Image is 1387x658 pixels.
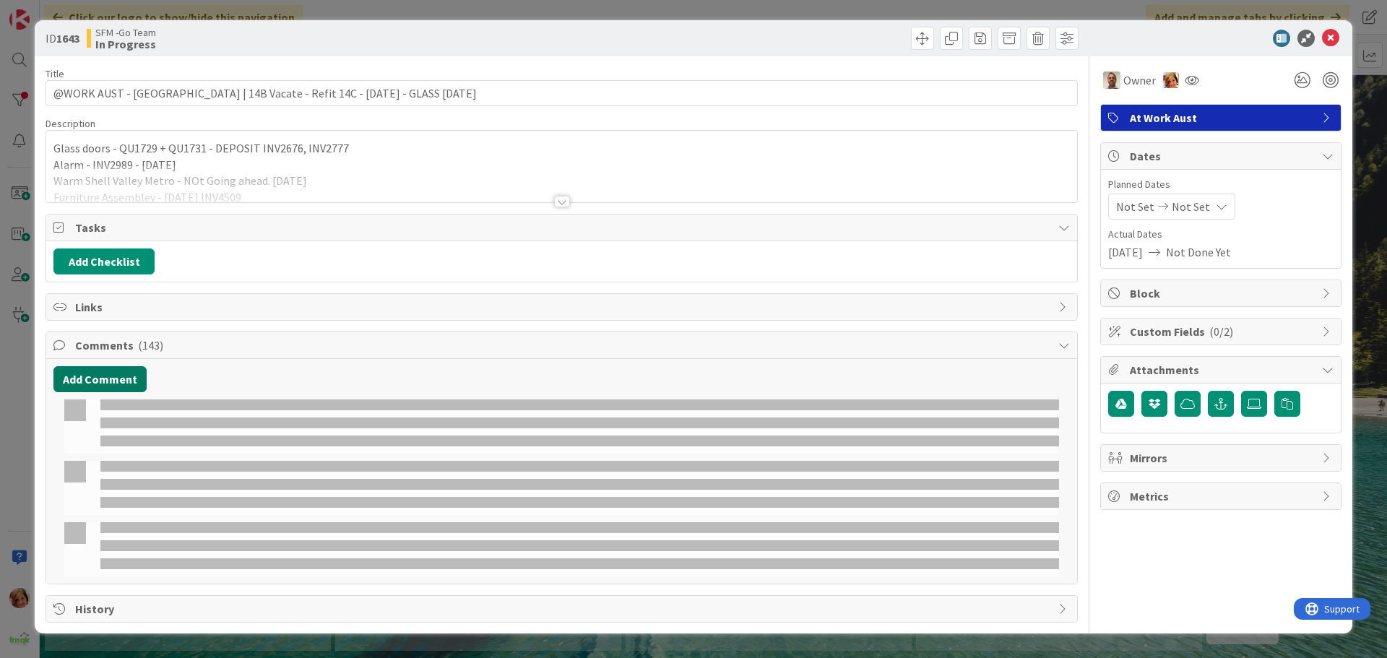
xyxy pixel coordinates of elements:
[1108,177,1334,192] span: Planned Dates
[1123,72,1156,89] span: Owner
[1172,198,1210,215] span: Not Set
[1130,147,1315,165] span: Dates
[1130,449,1315,467] span: Mirrors
[75,337,1051,354] span: Comments
[1130,323,1315,340] span: Custom Fields
[95,38,156,50] b: In Progress
[75,600,1051,618] span: History
[53,366,147,392] button: Add Comment
[53,248,155,274] button: Add Checklist
[1130,109,1315,126] span: At Work Aust
[1103,72,1120,89] img: SD
[75,298,1051,316] span: Links
[1130,361,1315,378] span: Attachments
[138,338,163,352] span: ( 143 )
[1166,243,1231,261] span: Not Done Yet
[1130,285,1315,302] span: Block
[53,140,1070,157] p: Glass doors - QU1729 + QU1731 - DEPOSIT INV2676, INV2777
[46,80,1078,106] input: type card name here...
[1130,488,1315,505] span: Metrics
[95,27,156,38] span: SFM -Go Team
[1108,243,1143,261] span: [DATE]
[53,157,1070,173] p: Alarm - INV2989 - [DATE]
[56,31,79,46] b: 1643
[46,30,79,47] span: ID
[1116,198,1154,215] span: Not Set
[46,67,64,80] label: Title
[1163,72,1179,88] img: KD
[75,219,1051,236] span: Tasks
[30,2,66,20] span: Support
[1209,324,1233,339] span: ( 0/2 )
[46,117,95,130] span: Description
[1108,227,1334,242] span: Actual Dates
